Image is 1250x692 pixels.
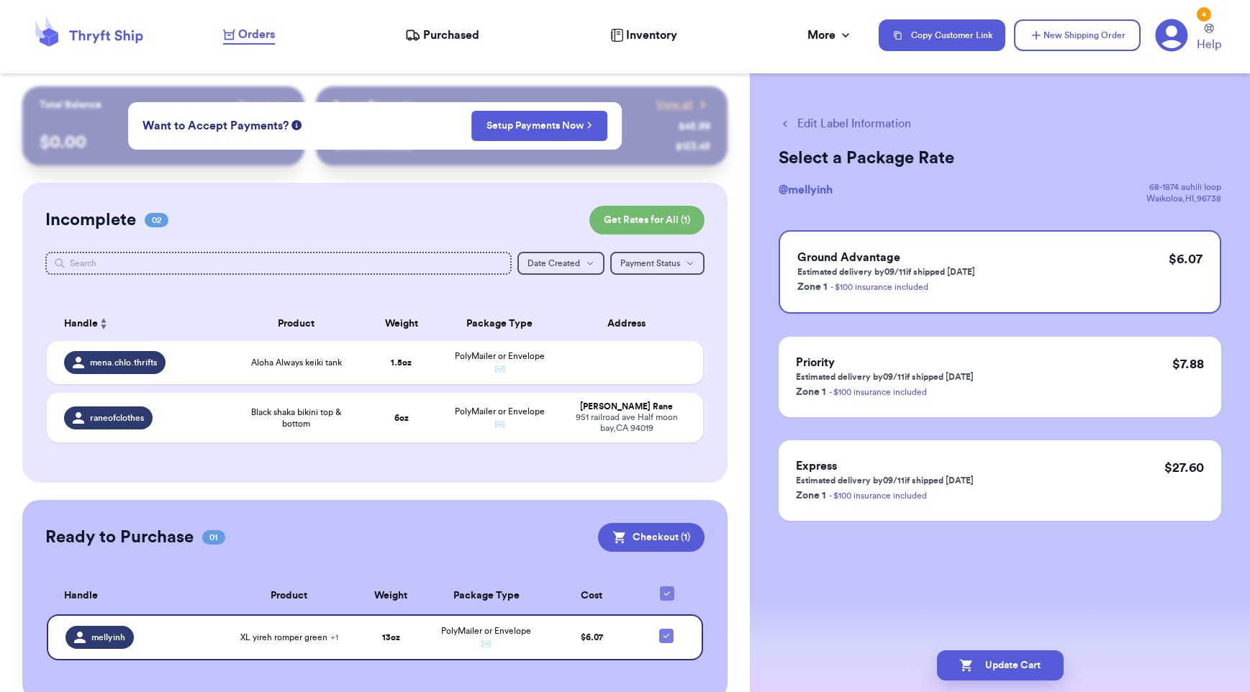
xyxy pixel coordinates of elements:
p: Estimated delivery by 09/11 if shipped [DATE] [796,371,974,383]
button: Edit Label Information [779,115,911,132]
a: Help [1197,24,1221,53]
input: Search [45,252,512,275]
div: 4 [1197,7,1211,22]
button: Update Cart [937,650,1064,680]
th: Product [231,306,362,341]
span: Black shaka bikini top & bottom [240,406,353,429]
a: Payout [239,98,287,112]
span: Handle [64,317,98,332]
span: Date Created [527,259,580,268]
span: PolyMailer or Envelope ✉️ [455,352,545,373]
span: Zone 1 [796,491,826,501]
a: - $100 insurance included [830,283,928,291]
strong: 6 oz [394,414,409,422]
span: Orders [238,26,275,43]
a: - $100 insurance included [829,491,927,500]
p: Total Balance [40,98,101,112]
button: Date Created [517,252,604,275]
span: Purchased [423,27,479,44]
span: @ mellyinh [779,184,833,196]
button: Payment Status [610,252,705,275]
th: Weight [362,306,440,341]
span: Aloha Always keiki tank [251,357,342,368]
div: $ 123.45 [676,140,710,154]
strong: 13 oz [382,633,400,642]
a: 4 [1155,19,1188,52]
a: Setup Payments Now [486,119,592,133]
span: 02 [145,213,168,227]
span: Payment Status [620,259,680,268]
h2: Select a Package Rate [779,147,1221,170]
span: PolyMailer or Envelope ✉️ [441,627,531,648]
span: Inventory [626,27,677,44]
a: Inventory [610,27,677,44]
p: Recent Payments [333,98,413,112]
span: $ 6.07 [581,633,603,642]
p: $ 0.00 [40,131,287,154]
div: Waikoloa , HI , 96738 [1146,193,1221,204]
div: [PERSON_NAME] Rane [567,401,686,412]
button: New Shipping Order [1014,19,1141,51]
button: Copy Customer Link [879,19,1005,51]
th: Cost [544,578,640,614]
p: $ 27.60 [1164,457,1204,478]
span: Want to Accept Payments? [142,117,289,135]
p: $ 6.07 [1169,249,1203,269]
span: raneofclothes [90,412,144,424]
h2: Incomplete [45,209,136,232]
p: Estimated delivery by 09/11 if shipped [DATE] [796,475,974,486]
span: Payout [239,98,270,112]
span: 01 [202,530,225,545]
strong: 1.5 oz [391,358,412,367]
span: mena.chlo.thrifts [90,357,157,368]
div: 68-1874 auhili loop [1146,181,1221,193]
th: Weight [353,578,429,614]
a: View all [656,98,710,112]
th: Address [558,306,703,341]
button: Get Rates for All (1) [589,206,705,235]
p: $ 7.88 [1172,354,1204,374]
div: 951 railroad ave Half moon bay , CA 94019 [567,412,686,434]
span: Help [1197,36,1221,53]
div: $ 45.99 [679,119,710,134]
span: Express [796,460,837,472]
span: Handle [64,588,98,604]
h2: Ready to Purchase [45,526,194,549]
span: mellyinh [91,632,125,643]
button: Checkout (1) [598,523,705,552]
div: More [807,27,853,44]
a: Purchased [405,27,479,44]
span: Ground Advantage [797,252,900,263]
button: Sort ascending [98,315,109,332]
span: + 1 [330,633,338,642]
span: View all [656,98,693,112]
a: Orders [223,26,275,45]
span: Zone 1 [797,282,828,292]
button: Setup Payments Now [471,111,607,141]
th: Package Type [429,578,543,614]
th: Product [225,578,353,614]
span: XL yireh romper green [240,632,338,643]
span: Zone 1 [796,387,826,397]
p: Estimated delivery by 09/11 if shipped [DATE] [797,266,975,278]
span: PolyMailer or Envelope ✉️ [455,407,545,429]
th: Package Type [440,306,558,341]
span: Priority [796,357,835,368]
a: - $100 insurance included [829,388,927,396]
